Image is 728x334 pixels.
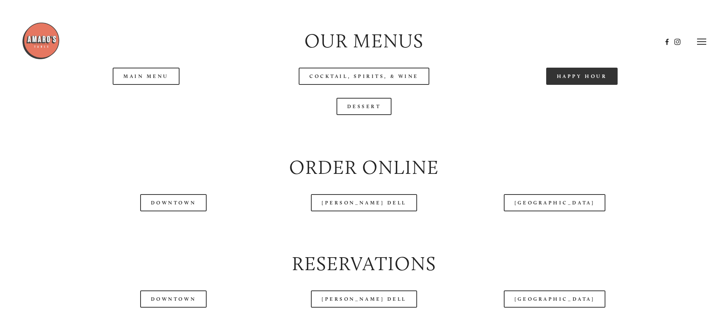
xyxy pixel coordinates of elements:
a: [PERSON_NAME] Dell [311,194,417,211]
a: Downtown [140,290,207,308]
img: Amaro's Table [22,22,60,60]
a: [GEOGRAPHIC_DATA] [504,194,605,211]
h2: Order Online [44,154,684,181]
a: Dessert [336,98,392,115]
a: [PERSON_NAME] Dell [311,290,417,308]
a: [GEOGRAPHIC_DATA] [504,290,605,308]
a: Downtown [140,194,207,211]
h2: Reservations [44,250,684,277]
